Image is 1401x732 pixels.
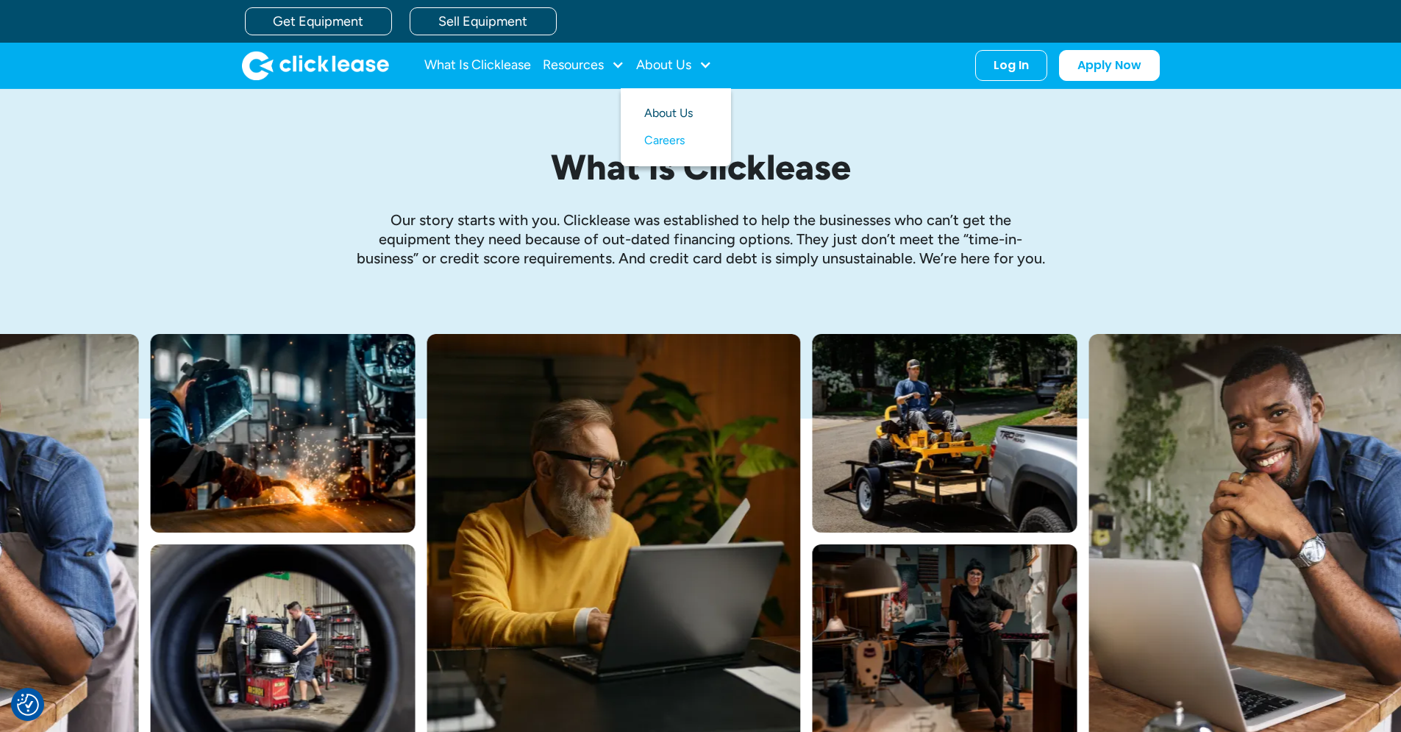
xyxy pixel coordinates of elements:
[543,51,624,80] div: Resources
[644,100,707,127] a: About Us
[242,51,389,80] a: home
[242,51,389,80] img: Clicklease logo
[151,334,416,533] img: A welder in a large mask working on a large pipe
[994,58,1029,73] div: Log In
[813,334,1077,533] img: Man with hat and blue shirt driving a yellow lawn mower onto a trailer
[1059,50,1160,81] a: Apply Now
[621,88,731,166] nav: About Us
[17,694,39,716] button: Consent Preferences
[355,148,1047,187] h1: What is Clicklease
[245,7,392,35] a: Get Equipment
[636,51,712,80] div: About Us
[410,7,557,35] a: Sell Equipment
[17,694,39,716] img: Revisit consent button
[644,127,707,154] a: Careers
[424,51,531,80] a: What Is Clicklease
[355,210,1047,268] p: Our story starts with you. Clicklease was established to help the businesses who can’t get the eq...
